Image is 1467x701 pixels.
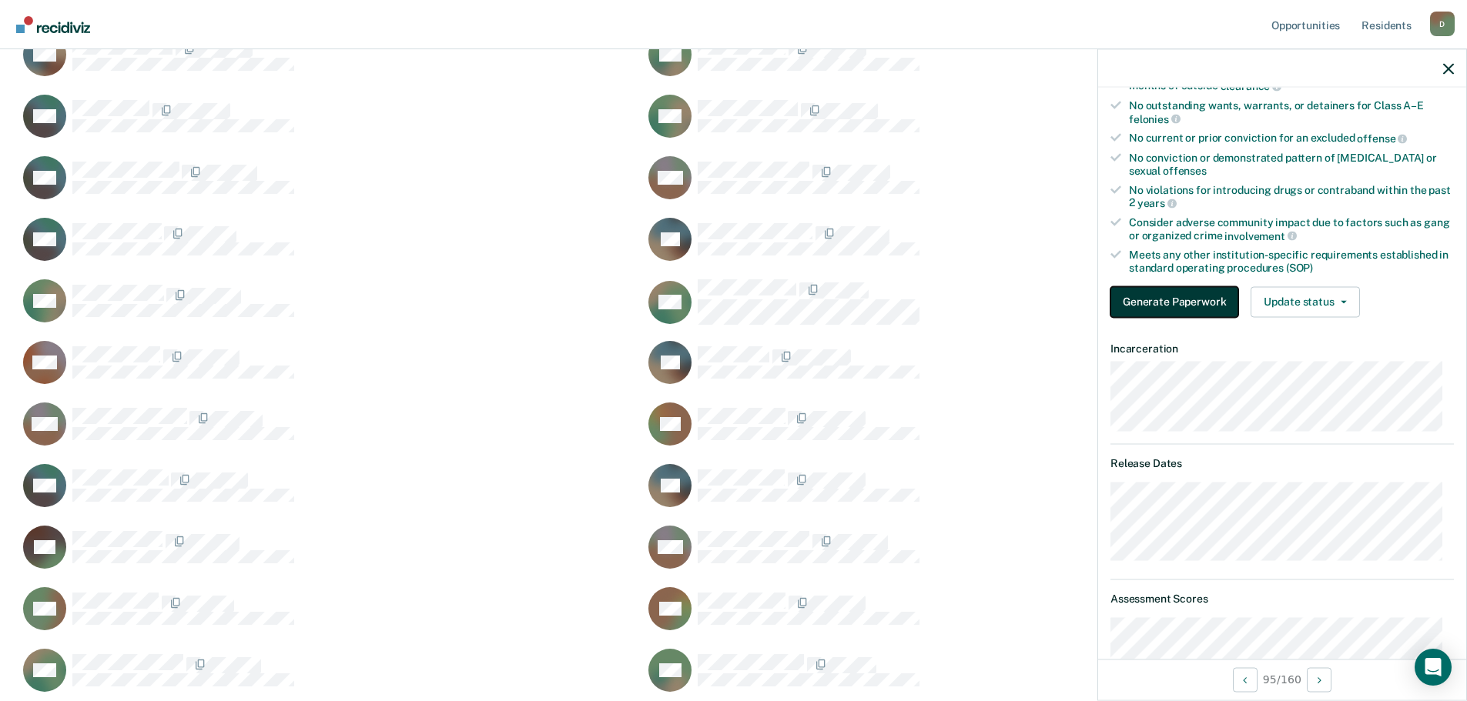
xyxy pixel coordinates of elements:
[1098,659,1466,699] div: 95 / 160
[1224,229,1296,242] span: involvement
[18,32,644,94] div: CaseloadOpportunityCell-1206327
[1137,197,1177,209] span: years
[1221,80,1282,92] span: clearance
[1233,667,1258,692] button: Previous Opportunity
[644,340,1269,402] div: CaseloadOpportunityCell-1246538
[18,463,644,525] div: CaseloadOpportunityCell-1262739
[644,586,1269,648] div: CaseloadOpportunityCell-1386737
[1357,132,1407,145] span: offense
[1110,592,1454,605] dt: Assessment Scores
[1129,112,1181,125] span: felonies
[1129,249,1454,275] div: Meets any other institution-specific requirements established in standard operating procedures
[18,586,644,648] div: CaseloadOpportunityCell-1183169
[1251,286,1359,317] button: Update status
[644,217,1269,279] div: CaseloadOpportunityCell-1412030
[1430,12,1455,36] div: D
[644,402,1269,463] div: CaseloadOpportunityCell-1375264
[1129,183,1454,209] div: No violations for introducing drugs or contraband within the past 2
[18,525,644,586] div: CaseloadOpportunityCell-1199228
[18,94,644,155] div: CaseloadOpportunityCell-1363925
[1110,342,1454,355] dt: Incarceration
[18,217,644,279] div: CaseloadOpportunityCell-1335101
[1307,667,1331,692] button: Next Opportunity
[1163,164,1207,176] span: offenses
[644,94,1269,155] div: CaseloadOpportunityCell-1287506
[1129,132,1454,145] div: No current or prior conviction for an excluded
[1286,262,1313,274] span: (SOP)
[16,16,90,33] img: Recidiviz
[1430,12,1455,36] button: Profile dropdown button
[1129,98,1454,125] div: No outstanding wants, warrants, or detainers for Class A–E
[644,525,1269,586] div: CaseloadOpportunityCell-1412958
[18,279,644,340] div: CaseloadOpportunityCell-1028913
[1110,456,1454,469] dt: Release Dates
[644,279,1269,340] div: CaseloadOpportunityCell-345168
[18,155,644,217] div: CaseloadOpportunityCell-1315652
[1415,649,1452,686] div: Open Intercom Messenger
[644,32,1269,94] div: CaseloadOpportunityCell-1325048
[1129,215,1454,242] div: Consider adverse community impact due to factors such as gang or organized crime
[1129,151,1454,177] div: No conviction or demonstrated pattern of [MEDICAL_DATA] or sexual
[644,155,1269,217] div: CaseloadOpportunityCell-1408906
[18,340,644,402] div: CaseloadOpportunityCell-1077920
[644,463,1269,525] div: CaseloadOpportunityCell-1328628
[1110,286,1238,317] button: Generate Paperwork
[18,402,644,463] div: CaseloadOpportunityCell-363844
